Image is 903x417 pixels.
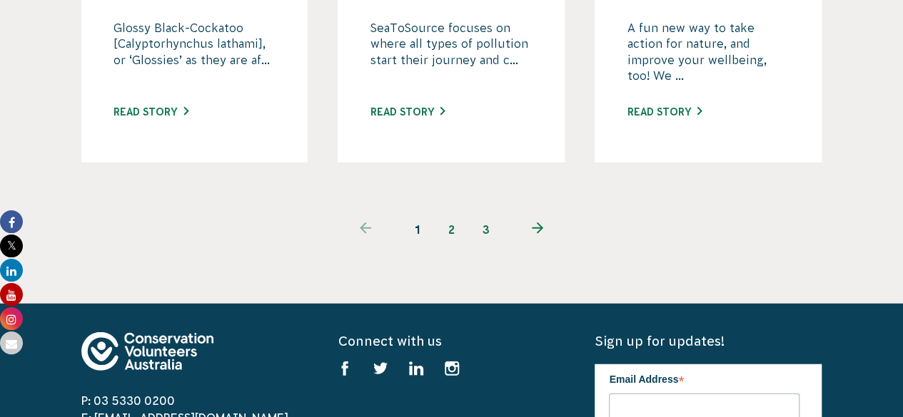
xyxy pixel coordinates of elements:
[469,212,503,247] a: 3
[435,212,469,247] a: 2
[503,212,572,247] a: Next page
[81,394,175,407] a: P: 03 5330 0200
[113,106,188,118] a: Read story
[627,106,702,118] a: Read story
[370,106,445,118] a: Read story
[331,212,572,247] ul: Pagination
[627,20,790,91] p: A fun new way to take action for nature, and improve your wellbeing, too! We ...
[609,364,799,391] label: Email Address
[338,332,565,350] h5: Connect with us
[400,212,435,247] span: 1
[81,332,213,371] img: logo-footer.svg
[370,20,533,91] p: SeaToSource focuses on where all types of pollution start their journey and c...
[595,332,822,350] h5: Sign up for updates!
[113,20,276,91] p: Glossy Black-Cockatoo [Calyptorhynchus lathami], or ‘Glossies’ as they are af...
